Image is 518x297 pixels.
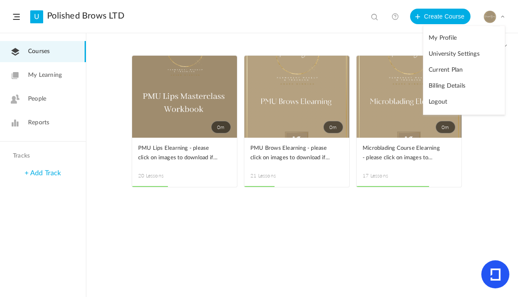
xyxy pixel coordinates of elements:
a: U [30,10,43,23]
button: Create Course [410,9,471,24]
span: PMU Lips Elearning - please click on images to download if not visible [138,144,218,163]
a: My Profile [423,30,505,46]
a: University Settings [423,46,505,62]
span: PMU Brows Elearning - please click on images to download if not visible [250,144,330,163]
a: + Add Track [25,170,61,177]
h4: Tracks [13,152,71,160]
a: Microblading Course Elearning - please click on images to download if not visible [363,144,455,163]
a: Current Plan [423,62,505,78]
a: 0m [244,56,349,138]
a: 0m [357,56,461,138]
a: PMU Brows Elearning - please click on images to download if not visible [250,144,343,163]
a: 0m [132,56,237,138]
a: PMU Lips Elearning - please click on images to download if not visible [138,144,231,163]
span: People [28,95,46,104]
span: Microblading Course Elearning - please click on images to download if not visible [363,144,442,163]
span: My Learning [28,71,62,80]
span: 0m [436,121,455,133]
span: 0m [211,121,231,133]
a: Billing Details [423,78,505,94]
span: Courses [28,47,50,56]
img: 617fe505-c459-451e-be24-f11bddb9b696.PNG [484,11,496,23]
span: 0m [323,121,343,133]
span: 21 Lessons [250,172,297,180]
span: Reports [28,118,49,127]
span: 20 Lessons [138,172,185,180]
a: Polished Brows LTD [47,11,124,21]
a: Logout [423,94,505,110]
span: 17 Lessons [363,172,409,180]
